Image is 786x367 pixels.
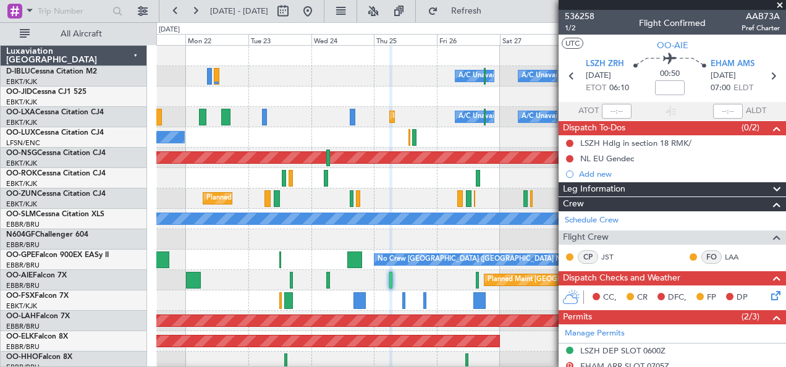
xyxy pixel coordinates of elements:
[580,345,666,356] div: LSZH DEP SLOT 0600Z
[210,6,268,17] span: [DATE] - [DATE]
[522,67,719,85] div: A/C Unavailable [GEOGRAPHIC_DATA]-[GEOGRAPHIC_DATA]
[6,240,40,250] a: EBBR/BRU
[422,1,496,21] button: Refresh
[742,310,759,323] span: (2/3)
[6,109,35,116] span: OO-LXA
[6,68,97,75] a: D-IBLUCessna Citation M2
[639,17,706,30] div: Flight Confirmed
[6,68,30,75] span: D-IBLU
[6,118,37,127] a: EBKT/KJK
[311,34,374,45] div: Wed 24
[563,197,584,211] span: Crew
[6,88,32,96] span: OO-JID
[565,10,594,23] span: 536258
[707,292,716,304] span: FP
[6,292,35,300] span: OO-FSX
[6,129,35,137] span: OO-LUX
[6,353,38,361] span: OO-HHO
[6,281,40,290] a: EBBR/BRU
[580,138,691,148] div: LSZH Hdlg in section 18 RMK/
[563,230,609,245] span: Flight Crew
[32,30,130,38] span: All Aircraft
[6,211,104,218] a: OO-SLMCessna Citation XLS
[580,153,634,164] div: NL EU Gendec
[6,342,40,352] a: EBBR/BRU
[711,82,730,95] span: 07:00
[38,2,109,20] input: Trip Number
[6,231,35,238] span: N604GF
[6,272,33,279] span: OO-AIE
[6,333,34,340] span: OO-ELK
[746,105,766,117] span: ALDT
[6,292,69,300] a: OO-FSXFalcon 7X
[6,313,70,320] a: OO-LAHFalcon 7X
[737,292,748,304] span: DP
[586,82,606,95] span: ETOT
[565,327,625,340] a: Manage Permits
[6,150,37,157] span: OO-NSG
[6,231,88,238] a: N604GFChallenger 604
[6,88,87,96] a: OO-JIDCessna CJ1 525
[6,138,40,148] a: LFSN/ENC
[206,189,350,208] div: Planned Maint Kortrijk-[GEOGRAPHIC_DATA]
[579,169,780,179] div: Add new
[6,333,68,340] a: OO-ELKFalcon 8X
[742,10,780,23] span: AAB73A
[586,58,624,70] span: LSZH ZRH
[602,104,632,119] input: --:--
[6,77,37,86] a: EBKT/KJK
[6,200,37,209] a: EBKT/KJK
[6,251,35,259] span: OO-GPE
[6,159,37,168] a: EBKT/KJK
[711,58,754,70] span: EHAM AMS
[565,23,594,33] span: 1/2
[562,38,583,49] button: UTC
[6,109,104,116] a: OO-LXACessna Citation CJ4
[248,34,311,45] div: Tue 23
[733,82,753,95] span: ELDT
[437,34,500,45] div: Fri 26
[668,292,687,304] span: DFC,
[441,7,492,15] span: Refresh
[563,121,625,135] span: Dispatch To-Dos
[711,70,736,82] span: [DATE]
[393,108,537,126] div: Planned Maint Kortrijk-[GEOGRAPHIC_DATA]
[6,98,37,107] a: EBKT/KJK
[6,170,37,177] span: OO-ROK
[6,272,67,279] a: OO-AIEFalcon 7X
[374,34,437,45] div: Thu 25
[6,170,106,177] a: OO-ROKCessna Citation CJ4
[725,251,753,263] a: LAA
[6,251,109,259] a: OO-GPEFalcon 900EX EASy II
[500,34,563,45] div: Sat 27
[742,121,759,134] span: (0/2)
[522,108,573,126] div: A/C Unavailable
[637,292,648,304] span: CR
[578,105,599,117] span: ATOT
[742,23,780,33] span: Pref Charter
[6,313,36,320] span: OO-LAH
[6,211,36,218] span: OO-SLM
[563,310,592,324] span: Permits
[563,182,625,196] span: Leg Information
[458,108,688,126] div: A/C Unavailable [GEOGRAPHIC_DATA] ([GEOGRAPHIC_DATA] National)
[6,129,104,137] a: OO-LUXCessna Citation CJ4
[578,250,598,264] div: CP
[185,34,248,45] div: Mon 22
[601,251,629,263] a: JST
[6,353,72,361] a: OO-HHOFalcon 8X
[14,24,134,44] button: All Aircraft
[6,322,40,331] a: EBBR/BRU
[701,250,722,264] div: FO
[6,220,40,229] a: EBBR/BRU
[603,292,617,304] span: CC,
[6,179,37,188] a: EBKT/KJK
[6,150,106,157] a: OO-NSGCessna Citation CJ4
[378,250,585,269] div: No Crew [GEOGRAPHIC_DATA] ([GEOGRAPHIC_DATA] National)
[6,190,106,198] a: OO-ZUNCessna Citation CJ4
[6,190,37,198] span: OO-ZUN
[6,302,37,311] a: EBKT/KJK
[586,70,611,82] span: [DATE]
[159,25,180,35] div: [DATE]
[488,271,682,289] div: Planned Maint [GEOGRAPHIC_DATA] ([GEOGRAPHIC_DATA])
